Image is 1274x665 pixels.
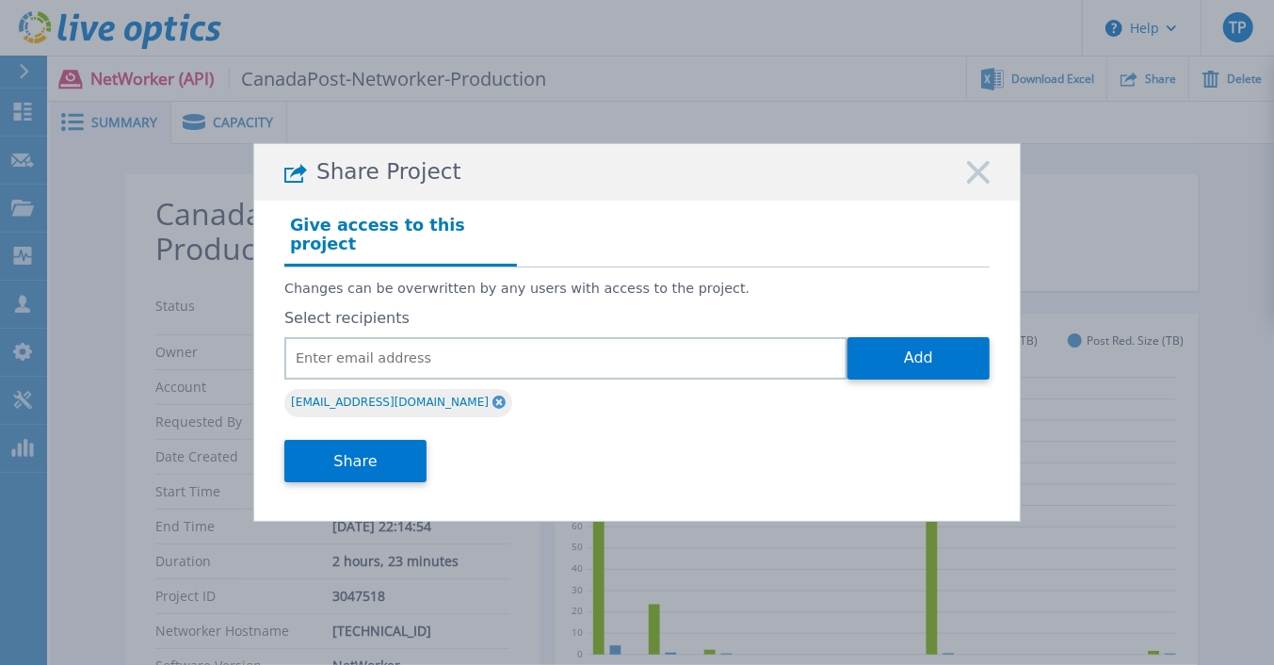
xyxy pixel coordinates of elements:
div: [EMAIL_ADDRESS][DOMAIN_NAME] [284,389,512,417]
button: Share [284,440,427,482]
p: Changes can be overwritten by any users with access to the project. [284,281,990,297]
h4: Give access to this project [284,210,517,267]
label: Select recipients [284,310,990,327]
span: Share Project [316,159,461,185]
button: Add [847,337,990,380]
input: Enter email address [284,337,847,380]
